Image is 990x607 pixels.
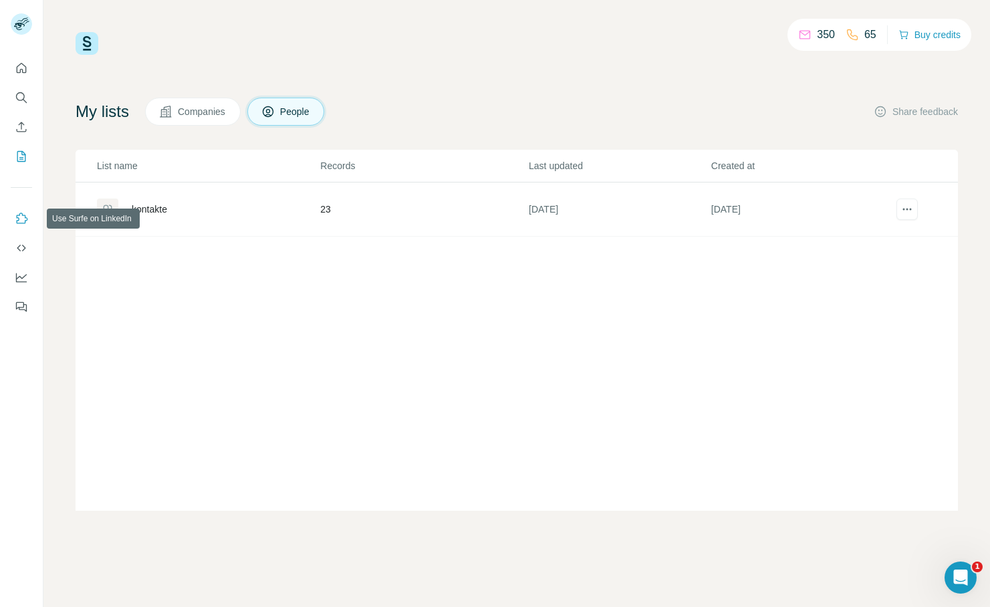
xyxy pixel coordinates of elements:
[11,56,32,80] button: Quick start
[817,27,835,43] p: 350
[11,86,32,110] button: Search
[864,27,876,43] p: 65
[76,101,129,122] h4: My lists
[11,265,32,289] button: Dashboard
[11,207,32,231] button: Use Surfe on LinkedIn
[711,183,893,237] td: [DATE]
[320,159,527,172] p: Records
[97,159,319,172] p: List name
[76,32,98,55] img: Surfe Logo
[898,25,961,44] button: Buy credits
[11,236,32,260] button: Use Surfe API
[11,295,32,319] button: Feedback
[874,105,958,118] button: Share feedback
[945,562,977,594] iframe: Intercom live chat
[529,159,710,172] p: Last updated
[711,159,892,172] p: Created at
[132,203,167,216] div: kontakte
[11,144,32,168] button: My lists
[528,183,711,237] td: [DATE]
[972,562,983,572] span: 1
[11,115,32,139] button: Enrich CSV
[320,183,528,237] td: 23
[280,105,311,118] span: People
[896,199,918,220] button: actions
[178,105,227,118] span: Companies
